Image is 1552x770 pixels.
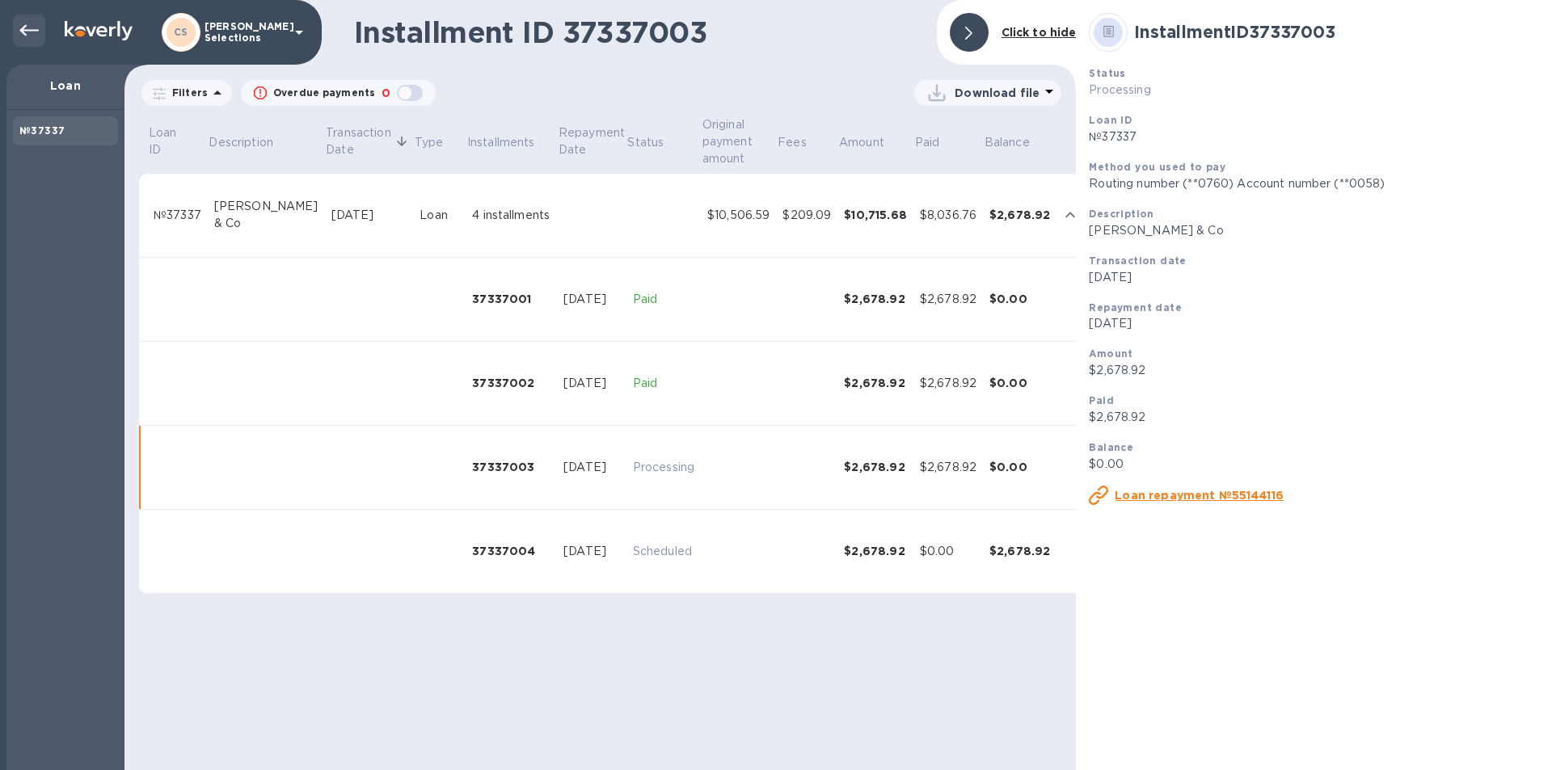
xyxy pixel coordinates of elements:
b: Description [1089,208,1153,220]
p: Type [415,134,444,151]
div: 4 installments [472,207,550,224]
div: $2,678.92 [920,375,976,392]
p: $2,678.92 [1089,409,1539,426]
div: [DATE] [563,459,620,476]
b: Click to hide [1002,26,1077,39]
p: Paid [915,134,940,151]
div: $2,678.92 [844,291,907,307]
button: Overdue payments0 [241,80,436,106]
p: $0.00 [1089,456,1539,473]
span: Fees [778,134,828,151]
div: 37337002 [472,375,550,391]
div: $0.00 [989,291,1050,307]
p: [DATE] [1089,269,1539,286]
b: Installment ID 37337003 [1134,22,1335,42]
p: Overdue payments [273,86,375,100]
p: Fees [778,134,807,151]
div: $2,678.92 [989,543,1050,559]
b: Transaction date [1089,255,1186,267]
span: Original payment amount [702,116,775,167]
p: Processing [1089,82,1539,99]
p: Processing [633,459,694,476]
b: CS [174,26,188,38]
p: $2,678.92 [1089,362,1539,379]
div: $10,715.68 [844,207,907,223]
p: №37337 [1089,128,1539,145]
div: 37337003 [472,459,550,475]
div: $0.00 [920,543,976,560]
img: Logo [65,21,133,40]
div: [PERSON_NAME] & Co [214,198,318,232]
p: Paid [633,375,694,392]
span: Loan ID [149,124,206,158]
div: $0.00 [989,375,1050,391]
p: [PERSON_NAME] Selections [205,21,285,44]
span: Type [415,134,465,151]
span: Installments [467,134,556,151]
p: Amount [839,134,884,151]
span: Paid [915,134,961,151]
b: Repayment date [1089,301,1182,313]
div: $2,678.92 [989,207,1050,223]
p: Description [209,134,272,151]
b: Loan ID [1089,114,1132,126]
u: Loan repayment №55144116 [1115,489,1284,502]
span: Amount [839,134,905,151]
div: [DATE] [563,543,620,560]
span: Description [209,134,293,151]
span: Transaction Date [326,124,411,158]
div: $2,678.92 [920,291,976,308]
b: Status [1089,67,1125,79]
div: $0.00 [989,459,1050,475]
div: 37337001 [472,291,550,307]
p: Repayment Date [559,124,625,158]
b: Balance [1089,441,1133,453]
h1: Installment ID 37337003 [354,15,924,49]
p: Transaction Date [326,124,390,158]
p: Original payment amount [702,116,754,167]
div: №37337 [154,207,201,224]
b: Paid [1089,394,1114,406]
p: Balance [985,134,1030,151]
div: $2,678.92 [844,459,907,475]
p: Installments [467,134,535,151]
div: $209.09 [782,207,831,224]
div: $8,036.76 [920,207,976,224]
p: [PERSON_NAME] & Co [1089,222,1539,239]
b: №37337 [19,124,65,137]
p: 0 [382,85,390,102]
div: [DATE] [563,375,620,392]
span: Balance [985,134,1051,151]
p: Download file [955,85,1040,101]
p: Filters [166,86,208,99]
p: Loan ID [149,124,185,158]
div: $2,678.92 [844,375,907,391]
p: [DATE] [1089,315,1539,332]
div: $2,678.92 [920,459,976,476]
div: 37337004 [472,543,550,559]
div: [DATE] [563,291,620,308]
button: expand row [1058,203,1082,227]
div: Loan [420,207,459,224]
b: Amount [1089,347,1132,360]
p: Status [627,134,664,151]
b: Method you used to pay [1089,161,1225,173]
p: Scheduled [633,543,694,560]
p: Routing number (**0760) Account number (**0058) [1089,175,1539,192]
div: [DATE] [331,207,407,224]
p: Paid [633,291,694,308]
p: Loan [19,78,112,94]
div: $10,506.59 [707,207,770,224]
div: $2,678.92 [844,543,907,559]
